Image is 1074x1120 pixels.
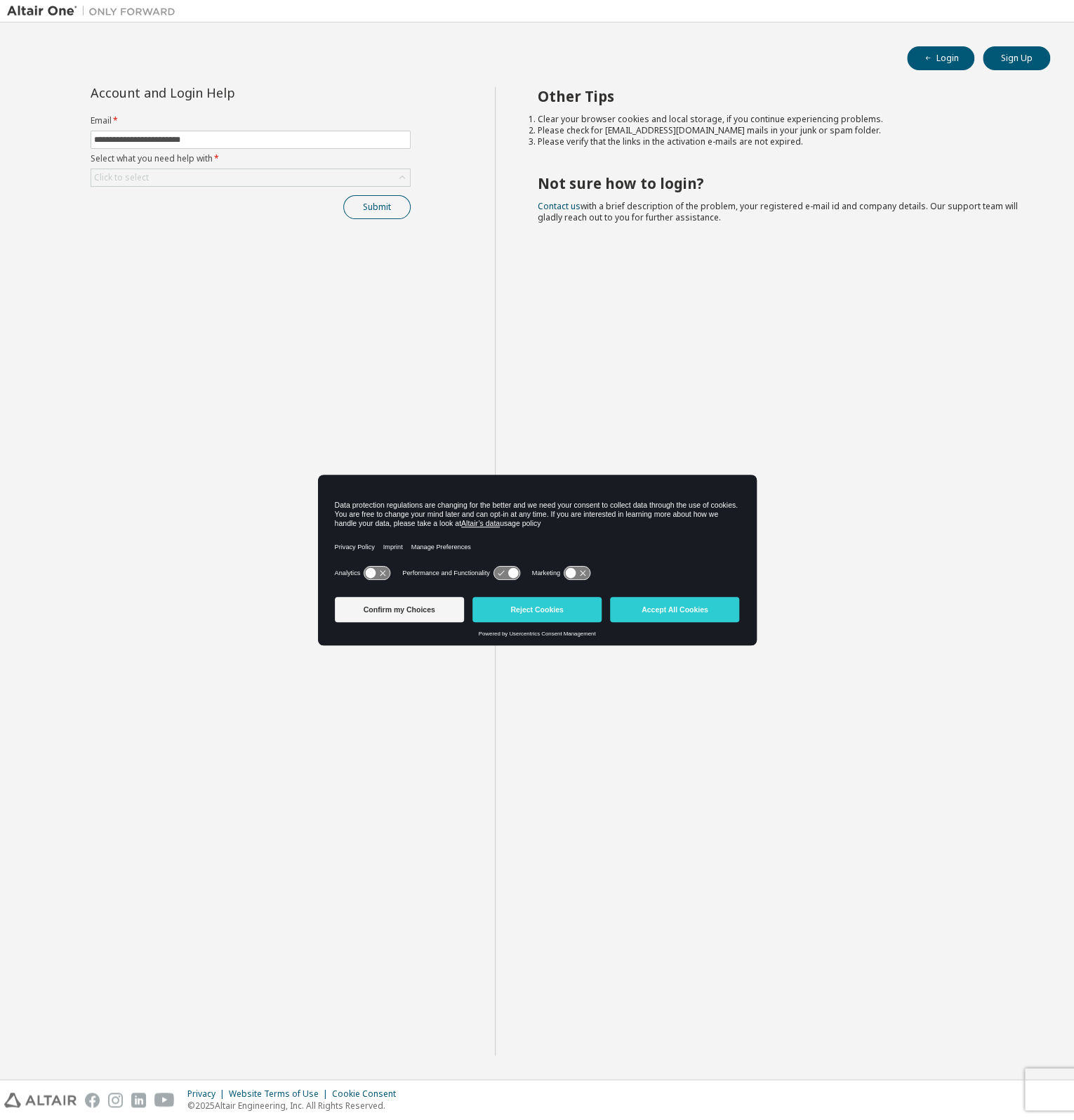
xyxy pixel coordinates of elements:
[187,1088,229,1100] div: Privacy
[187,1100,404,1112] p: © 2025 Altair Engineering, Inc. All Rights Reserved.
[108,1093,123,1107] img: instagram.svg
[538,114,1026,125] li: Clear your browser cookies and local storage, if you continue experiencing problems.
[91,153,411,164] label: Select what you need help with
[154,1093,175,1107] img: youtube.svg
[7,4,183,18] img: Altair One
[983,46,1050,70] button: Sign Up
[538,174,1026,192] h2: Not sure how to login?
[94,172,149,183] div: Click to select
[538,125,1026,136] li: Please check for [EMAIL_ADDRESS][DOMAIN_NAME] mails in your junk or spam folder.
[343,195,411,219] button: Submit
[538,200,581,212] a: Contact us
[85,1093,100,1107] img: facebook.svg
[229,1088,332,1100] div: Website Terms of Use
[538,200,1018,223] span: with a brief description of the problem, your registered e-mail id and company details. Our suppo...
[4,1093,77,1107] img: altair_logo.svg
[131,1093,146,1107] img: linkedin.svg
[91,115,411,126] label: Email
[538,87,1026,105] h2: Other Tips
[907,46,974,70] button: Login
[91,87,347,98] div: Account and Login Help
[91,169,410,186] div: Click to select
[332,1088,404,1100] div: Cookie Consent
[538,136,1026,147] li: Please verify that the links in the activation e-mails are not expired.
